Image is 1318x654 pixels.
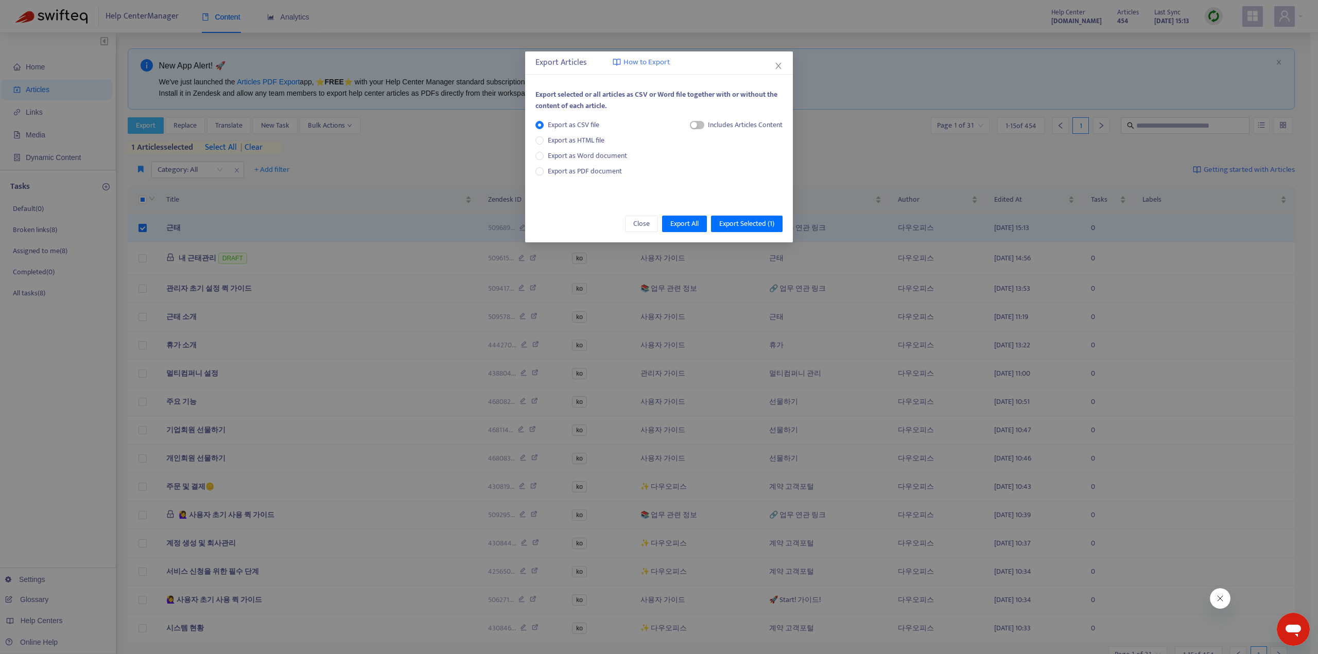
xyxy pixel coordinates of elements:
span: Export Selected ( 1 ) [719,218,774,229]
span: How to Export [623,57,670,68]
button: Close [625,216,658,232]
span: Export as CSV file [544,119,603,131]
button: Export All [662,216,707,232]
div: Includes Articles Content [708,119,783,131]
img: image-link [613,58,621,66]
iframe: Close message [1210,588,1230,609]
span: Hi. Need any help? [6,7,74,15]
button: Export Selected (1) [711,216,783,232]
span: Export All [670,218,699,229]
span: Export as PDF document [548,165,622,177]
span: Close [633,218,650,229]
span: Export as Word document [544,150,631,162]
a: How to Export [613,57,670,68]
span: Export selected or all articles as CSV or Word file together with or without the content of each ... [535,89,777,112]
button: Close [773,60,784,72]
span: close [774,62,783,70]
iframe: Button to launch messaging window [1277,613,1310,646]
span: Export as HTML file [544,135,609,146]
div: Export Articles [535,57,783,69]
